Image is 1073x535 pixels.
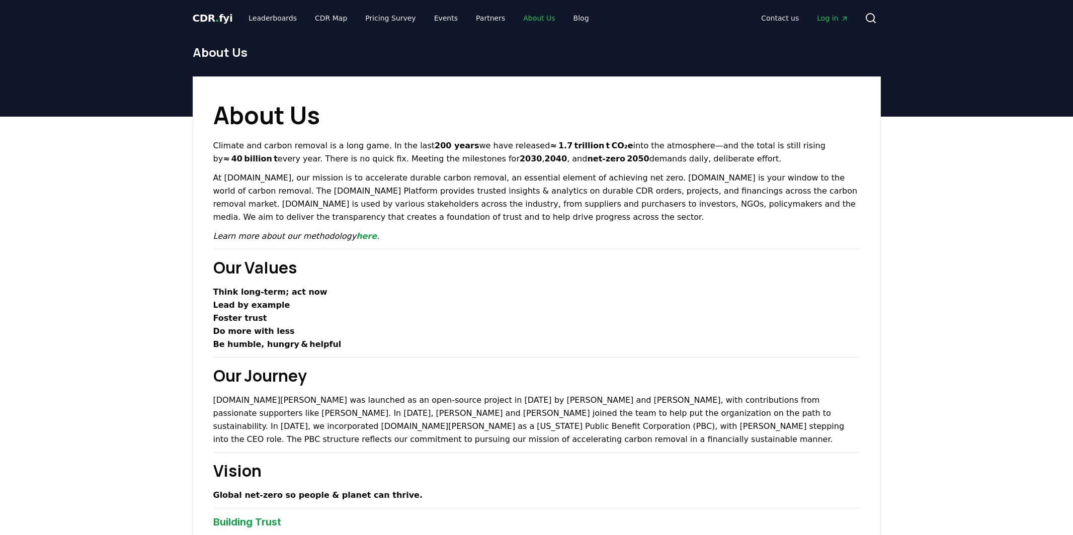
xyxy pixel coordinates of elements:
em: Learn more about our methodology . [213,231,380,241]
p: Climate and carbon removal is a long game. In the last we have released into the atmosphere—and t... [213,139,860,165]
h1: About Us [193,44,881,60]
a: Events [426,9,466,27]
nav: Main [240,9,597,27]
strong: Think long‑term; act now [213,287,327,297]
span: . [215,12,219,24]
strong: Be humble, hungry & helpful [213,339,342,349]
nav: Main [753,9,856,27]
h2: Our Journey [213,364,860,388]
a: CDR.fyi [193,11,233,25]
h2: Vision [213,459,860,483]
strong: 2040 [545,154,567,163]
a: Contact us [753,9,807,27]
strong: 200 years [435,141,479,150]
span: CDR fyi [193,12,233,24]
h3: Building Trust [213,514,860,529]
a: About Us [515,9,563,27]
a: Pricing Survey [357,9,424,27]
strong: net‑zero 2050 [587,154,649,163]
p: At [DOMAIN_NAME], our mission is to accelerate durable carbon removal, an essential element of ac... [213,171,860,224]
a: Log in [809,9,856,27]
strong: Do more with less [213,326,295,336]
h1: About Us [213,97,860,133]
a: Leaderboards [240,9,305,27]
a: Partners [468,9,513,27]
a: CDR Map [307,9,355,27]
strong: ≈ 1.7 trillion t CO₂e [550,141,633,150]
strong: ≈ 40 billion t [223,154,278,163]
p: [DOMAIN_NAME][PERSON_NAME] was launched as an open-source project in [DATE] by [PERSON_NAME] and ... [213,394,860,446]
strong: Lead by example [213,300,290,310]
a: Blog [565,9,597,27]
strong: 2030 [520,154,542,163]
strong: Foster trust [213,313,267,323]
strong: Global net‑zero so people & planet can thrive. [213,490,423,500]
h2: Our Values [213,255,860,280]
span: Log in [817,13,848,23]
a: here [356,231,377,241]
